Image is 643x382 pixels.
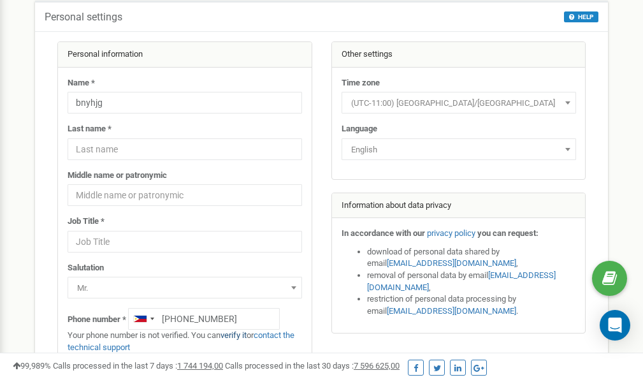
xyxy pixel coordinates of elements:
[53,361,223,371] span: Calls processed in the last 7 days :
[68,184,302,206] input: Middle name or patronymic
[477,228,538,238] strong: you can request:
[68,138,302,160] input: Last name
[354,361,400,371] u: 7 596 625,00
[367,270,556,292] a: [EMAIL_ADDRESS][DOMAIN_NAME]
[13,361,51,371] span: 99,989%
[387,258,516,268] a: [EMAIL_ADDRESS][DOMAIN_NAME]
[129,309,158,329] div: Telephone country code
[342,138,576,160] span: English
[68,262,104,274] label: Salutation
[68,231,302,253] input: Job Title
[68,277,302,298] span: Mr.
[68,92,302,114] input: Name
[367,293,576,317] li: restriction of personal data processing by email .
[346,94,572,112] span: (UTC-11:00) Pacific/Midway
[177,361,223,371] u: 1 744 194,00
[68,330,302,353] p: Your phone number is not verified. You can or
[45,11,122,23] h5: Personal settings
[68,77,95,89] label: Name *
[220,330,247,340] a: verify it
[128,308,280,330] input: +1-800-555-55-55
[427,228,475,238] a: privacy policy
[68,216,105,228] label: Job Title *
[58,42,312,68] div: Personal information
[346,141,572,159] span: English
[332,193,586,219] div: Information about data privacy
[342,77,380,89] label: Time zone
[342,123,377,135] label: Language
[68,123,112,135] label: Last name *
[342,92,576,114] span: (UTC-11:00) Pacific/Midway
[68,330,294,352] a: contact the technical support
[342,228,425,238] strong: In accordance with our
[68,314,126,326] label: Phone number *
[332,42,586,68] div: Other settings
[600,310,630,341] div: Open Intercom Messenger
[68,170,167,182] label: Middle name or patronymic
[225,361,400,371] span: Calls processed in the last 30 days :
[72,279,298,297] span: Mr.
[367,246,576,270] li: download of personal data shared by email ,
[564,11,598,22] button: HELP
[387,306,516,316] a: [EMAIL_ADDRESS][DOMAIN_NAME]
[367,270,576,293] li: removal of personal data by email ,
